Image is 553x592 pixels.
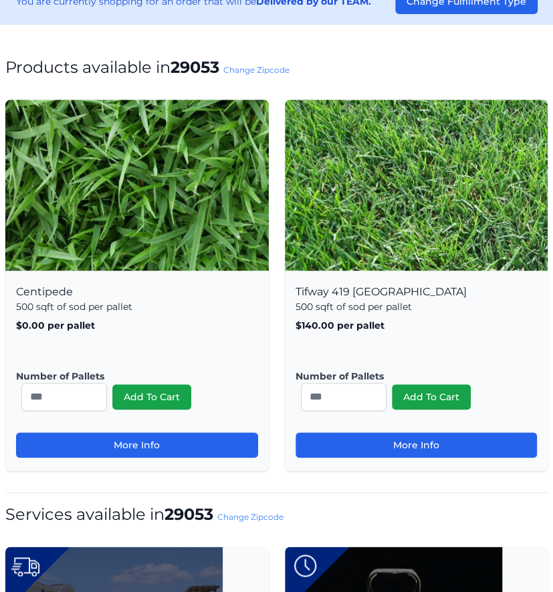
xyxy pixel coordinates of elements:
button: Add To Cart [392,384,471,410]
label: Number of Pallets [296,369,527,383]
strong: 29053 [171,57,219,77]
strong: 29053 [164,504,213,524]
p: $140.00 per pallet [296,319,538,332]
img: Centipede Product Image [5,100,269,297]
div: Centipede [5,271,269,471]
img: Tifway 419 Bermuda Product Image [285,100,548,297]
div: Tifway 419 [GEOGRAPHIC_DATA] [285,271,548,471]
label: Number of Pallets [16,369,247,383]
a: Change Zipcode [217,512,284,522]
a: Change Zipcode [223,65,290,75]
h1: Services available in [5,504,548,525]
h1: Products available in [5,57,548,78]
a: More Info [296,432,538,458]
button: Add To Cart [112,384,191,410]
p: 500 sqft of sod per pallet [16,300,258,313]
p: $0.00 per pallet [16,319,258,332]
a: More Info [16,432,258,458]
p: 500 sqft of sod per pallet [296,300,538,313]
